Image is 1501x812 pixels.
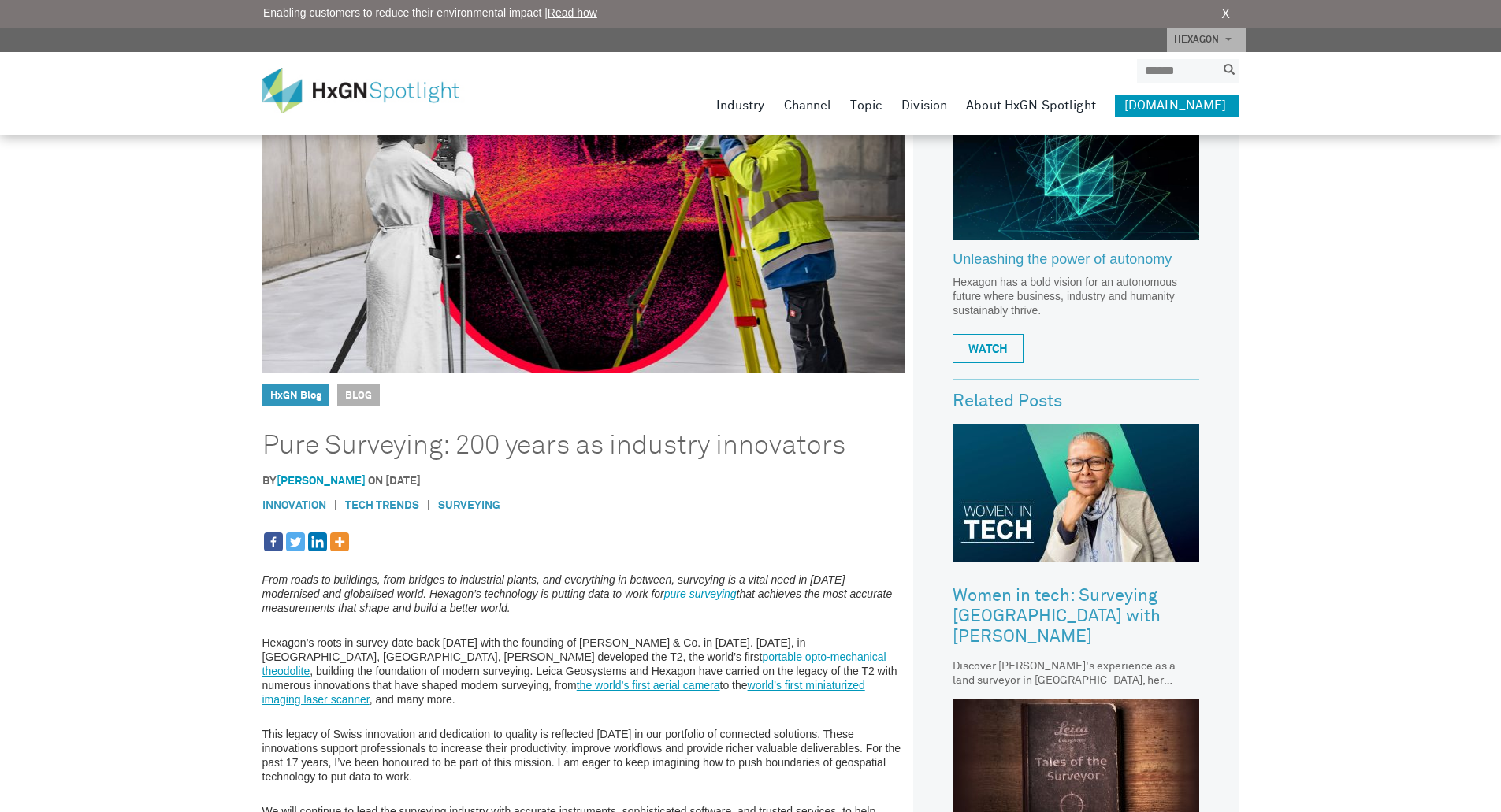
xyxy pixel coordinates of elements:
a: [DOMAIN_NAME] [1115,95,1239,117]
a: More [330,532,349,551]
p: This legacy of Swiss innovation and dedication to quality is reflected [DATE] in our portfolio of... [262,727,906,784]
a: WATCH [953,334,1024,363]
em: that achieves the most accurate measurements that shape and build a better world. [262,588,893,614]
em: From roads to buildings, from bridges to industrial plants, and everything in between, surveying ... [262,573,845,600]
span: Blog [337,384,380,406]
a: About HxGN Spotlight [966,95,1096,117]
a: Linkedin [308,532,327,551]
p: Hexagon’s roots in survey date back [DATE] with the founding of [PERSON_NAME] & Co. in [DATE]. [D... [262,636,906,706]
p: Hexagon has a bold vision for an autonomous future where business, industry and humanity sustaina... [953,275,1199,317]
img: Pure Surveying: 200 years as industry innovators [262,65,906,373]
span: Enabling customers to reduce their environmental impact | [263,5,597,21]
img: HxGN Spotlight [262,68,483,113]
a: Facebook [264,532,283,551]
a: Unleashing the power of autonomy [953,252,1199,276]
a: Division [901,95,947,117]
a: portable opto-mechanical theodolite [262,651,886,677]
a: HEXAGON [1167,28,1246,52]
img: Hexagon_CorpVideo_Pod_RR_2.jpg [953,108,1199,240]
a: Industry [716,95,765,117]
a: [PERSON_NAME] [277,476,366,487]
a: Read how [548,6,597,19]
img: Women in tech: Surveying South Africa with Tumeka Bikitsha [953,424,1199,562]
a: Tech Trends [345,500,419,511]
a: Surveying [438,500,500,511]
span: on [368,476,421,487]
a: HxGN Blog [270,391,321,401]
span: | [326,498,345,514]
div: Discover [PERSON_NAME]'s experience as a land surveyor in [GEOGRAPHIC_DATA], her embrace of techn... [953,659,1199,688]
a: Topic [850,95,882,117]
a: Women in tech: Surveying [GEOGRAPHIC_DATA] with [PERSON_NAME] [953,574,1199,659]
a: pure surveying [664,588,737,600]
a: world’s first miniaturized imaging laser scanner [262,679,865,706]
h3: Related Posts [953,392,1199,411]
a: X [1221,5,1230,24]
time: [DATE] [385,476,421,487]
span: | [419,498,438,514]
span: By [262,476,368,487]
h1: Pure Surveying: 200 years as industry innovators [262,430,860,462]
a: Innovation [262,500,326,511]
a: Twitter [286,532,305,551]
a: Channel [784,95,832,117]
a: the world’s first aerial camera [577,679,720,691]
